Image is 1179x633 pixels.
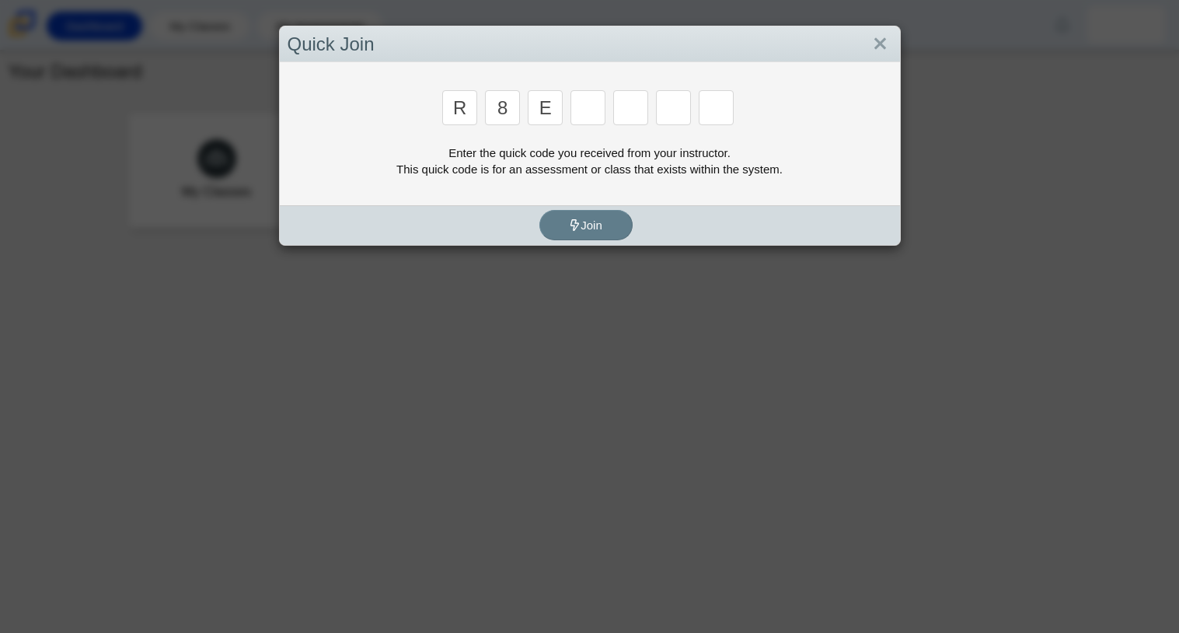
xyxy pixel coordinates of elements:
[485,90,520,125] input: Enter Access Code Digit 2
[280,26,900,63] div: Quick Join
[569,219,602,232] span: Join
[699,90,734,125] input: Enter Access Code Digit 7
[570,90,605,125] input: Enter Access Code Digit 4
[656,90,691,125] input: Enter Access Code Digit 6
[539,210,633,240] button: Join
[528,90,563,125] input: Enter Access Code Digit 3
[442,90,477,125] input: Enter Access Code Digit 1
[288,145,892,177] div: Enter the quick code you received from your instructor. This quick code is for an assessment or c...
[868,31,892,58] a: Close
[613,90,648,125] input: Enter Access Code Digit 5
